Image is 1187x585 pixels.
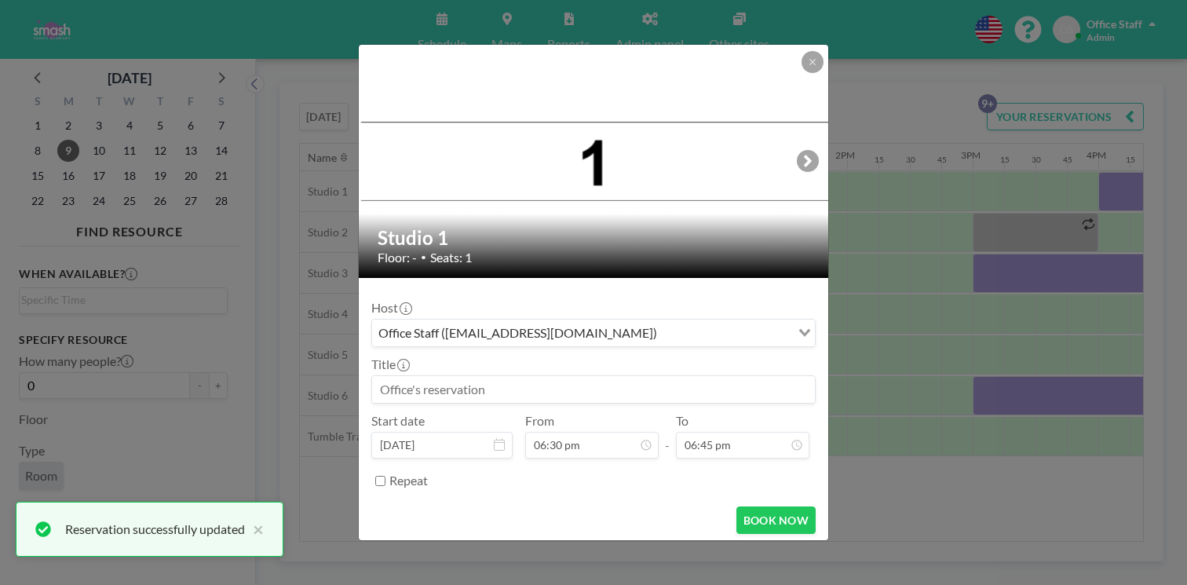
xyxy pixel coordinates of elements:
input: Office's reservation [372,376,815,403]
label: Host [371,300,411,316]
h2: Studio 1 [378,226,811,250]
span: • [421,251,426,263]
div: Search for option [372,320,815,346]
label: To [676,413,688,429]
span: Floor: - [378,250,417,265]
div: Reservation successfully updated [65,520,245,539]
label: Repeat [389,473,428,488]
span: - [665,419,670,453]
label: From [525,413,554,429]
label: Start date [371,413,425,429]
span: Office Staff ([EMAIL_ADDRESS][DOMAIN_NAME]) [375,323,660,343]
img: 537.png [359,122,830,201]
span: Seats: 1 [430,250,472,265]
button: BOOK NOW [736,506,816,534]
input: Search for option [662,323,789,343]
button: close [245,520,264,539]
label: Title [371,356,408,372]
